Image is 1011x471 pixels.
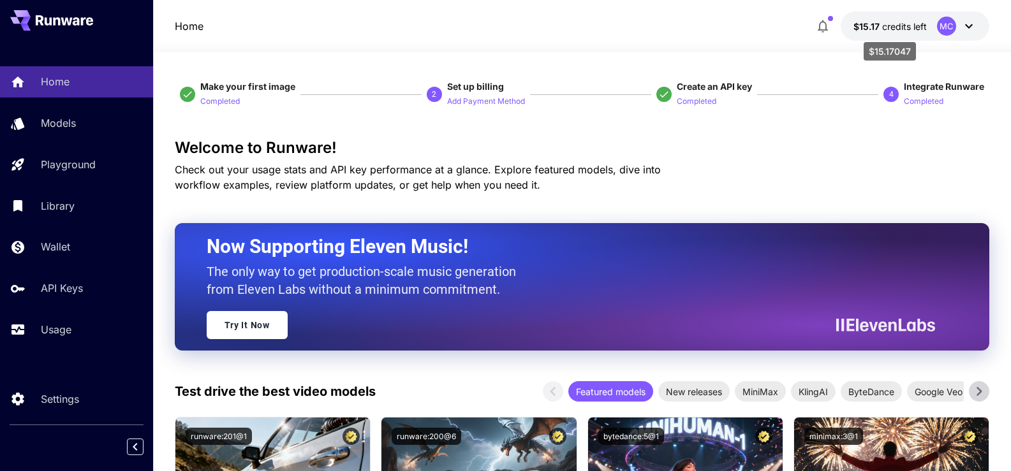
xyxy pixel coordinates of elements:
p: 2 [432,89,436,100]
p: Library [41,198,75,214]
div: $15.17047 [853,20,927,33]
p: Settings [41,391,79,407]
span: Check out your usage stats and API key performance at a glance. Explore featured models, dive int... [175,163,661,191]
button: Collapse sidebar [127,438,144,455]
p: Add Payment Method [447,96,525,108]
button: Certified Model – Vetted for best performance and includes a commercial license. [549,428,566,445]
h3: Welcome to Runware! [175,139,990,157]
button: runware:201@1 [186,428,252,445]
p: API Keys [41,280,83,296]
div: MiniMax [735,381,786,402]
button: minimax:3@1 [804,428,863,445]
p: Models [41,115,76,131]
span: Set up billing [447,81,504,92]
button: Certified Model – Vetted for best performance and includes a commercial license. [343,428,360,445]
h2: Now Supporting Eleven Music! [207,235,926,259]
button: bytedance:5@1 [598,428,664,445]
p: Wallet [41,239,70,254]
div: $15.17047 [864,42,916,61]
p: Completed [904,96,943,108]
button: $15.17047MC [841,11,989,41]
div: Featured models [568,381,653,402]
div: KlingAI [791,381,836,402]
a: Home [175,18,203,34]
span: Create an API key [677,81,752,92]
p: The only way to get production-scale music generation from Eleven Labs without a minimum commitment. [207,263,526,298]
button: Completed [200,93,240,108]
p: Playground [41,157,96,172]
span: $15.17 [853,21,882,32]
div: MC [937,17,956,36]
button: Add Payment Method [447,93,525,108]
p: Home [41,74,70,89]
p: Completed [677,96,716,108]
button: Certified Model – Vetted for best performance and includes a commercial license. [961,428,978,445]
button: runware:200@6 [392,428,461,445]
nav: breadcrumb [175,18,203,34]
span: Integrate Runware [904,81,984,92]
div: Collapse sidebar [137,435,153,458]
p: Test drive the best video models [175,382,376,401]
span: ByteDance [841,385,902,398]
span: Make your first image [200,81,295,92]
button: Certified Model – Vetted for best performance and includes a commercial license. [755,428,772,445]
span: KlingAI [791,385,836,398]
button: Completed [904,93,943,108]
p: Completed [200,96,240,108]
div: Google Veo [907,381,970,402]
span: Featured models [568,385,653,398]
p: 4 [889,89,894,100]
div: ByteDance [841,381,902,402]
p: Usage [41,322,71,337]
button: Completed [677,93,716,108]
a: Try It Now [207,311,288,339]
div: New releases [658,381,730,402]
span: Google Veo [907,385,970,398]
span: New releases [658,385,730,398]
span: credits left [882,21,927,32]
span: MiniMax [735,385,786,398]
